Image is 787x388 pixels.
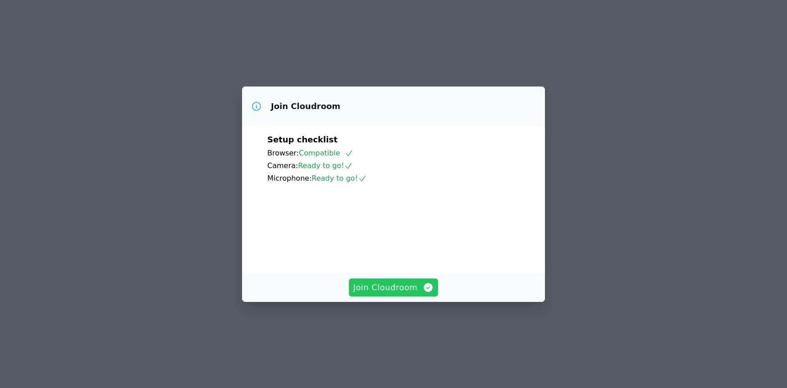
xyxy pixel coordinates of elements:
span: Join Cloudroom [353,281,434,294]
span: Microphone: [267,174,312,183]
h3: Join Cloudroom [271,101,340,112]
span: Compatible [299,149,353,157]
button: Join Cloudroom [349,278,439,297]
span: Ready to go! [312,174,367,183]
span: Setup checklist [267,135,338,144]
span: Ready to go! [298,161,353,170]
span: Camera: [267,161,298,170]
span: Browser: [267,149,299,157]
